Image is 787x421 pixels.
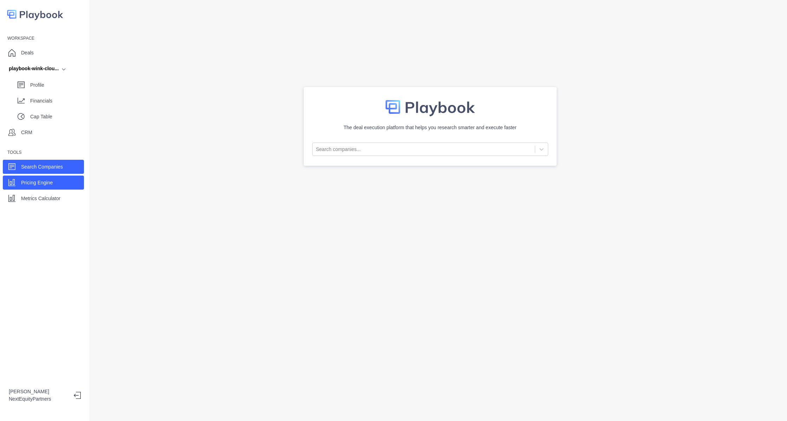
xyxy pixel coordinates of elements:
p: [PERSON_NAME] [9,388,68,395]
p: NextEquityPartners [9,395,68,403]
p: Cap Table [30,113,84,120]
p: Financials [30,97,84,105]
div: playbook-wink-clou... [9,65,59,72]
p: Metrics Calculator [21,195,60,202]
p: Deals [21,49,34,57]
p: Pricing Engine [21,179,53,186]
p: CRM [21,129,32,136]
p: Profile [30,81,84,89]
p: Search Companies [21,163,63,171]
p: The deal execution platform that helps you research smarter and execute faster [343,124,517,131]
img: logo-colored [385,96,475,119]
img: logo-colored [7,7,63,21]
